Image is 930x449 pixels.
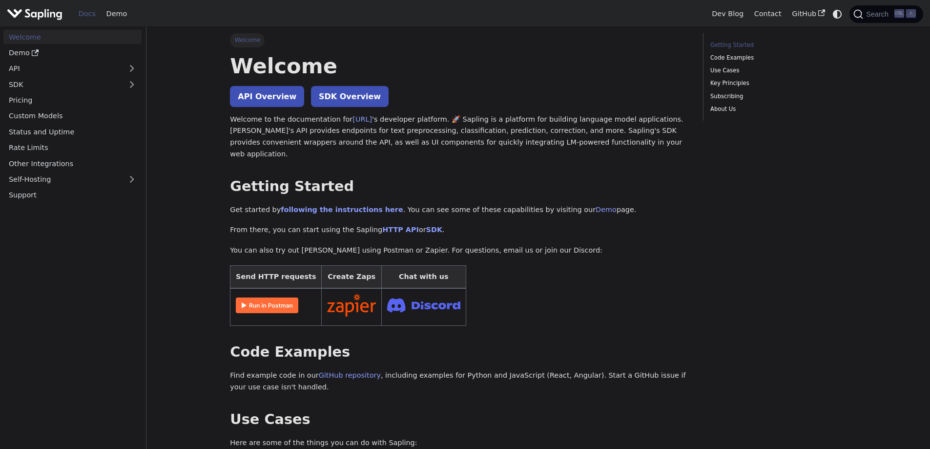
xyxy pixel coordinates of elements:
[710,53,843,63] a: Code Examples
[230,370,689,393] p: Find example code in our , including examples for Python and JavaScript (React, Angular). Start a...
[3,77,122,91] a: SDK
[230,411,689,428] h2: Use Cases
[710,41,843,50] a: Getting Started
[352,115,372,123] a: [URL]
[710,79,843,88] a: Key Principles
[3,172,142,187] a: Self-Hosting
[230,33,265,47] span: Welcome
[281,206,403,214] a: following the instructions here
[596,206,617,214] a: Demo
[830,7,845,21] button: Switch between dark and light mode (currently system mode)
[749,6,787,21] a: Contact
[786,6,830,21] a: GitHub
[3,93,142,107] a: Pricing
[230,86,304,107] a: API Overview
[382,226,419,234] a: HTTP API
[230,114,689,160] p: Welcome to the documentation for 's developer platform. 🚀 Sapling is a platform for building lang...
[3,156,142,171] a: Other Integrations
[3,62,122,76] a: API
[381,265,466,288] th: Chat with us
[122,77,142,91] button: Expand sidebar category 'SDK'
[319,371,381,379] a: GitHub repository
[3,125,142,139] a: Status and Uptime
[906,9,916,18] kbd: K
[387,295,460,315] img: Join Discord
[230,343,689,361] h2: Code Examples
[230,265,322,288] th: Send HTTP requests
[7,7,62,21] img: Sapling.ai
[101,6,132,21] a: Demo
[849,5,923,23] button: Search (Ctrl+K)
[327,294,376,317] img: Connect in Zapier
[122,62,142,76] button: Expand sidebar category 'API'
[230,437,689,449] p: Here are some of the things you can do with Sapling:
[710,66,843,75] a: Use Cases
[710,105,843,114] a: About Us
[230,53,689,79] h1: Welcome
[311,86,389,107] a: SDK Overview
[3,46,142,60] a: Demo
[230,178,689,195] h2: Getting Started
[863,10,894,18] span: Search
[3,188,142,202] a: Support
[230,204,689,216] p: Get started by . You can see some of these capabilities by visiting our page.
[710,92,843,101] a: Subscribing
[706,6,748,21] a: Dev Blog
[322,265,382,288] th: Create Zaps
[230,245,689,257] p: You can also try out [PERSON_NAME] using Postman or Zapier. For questions, email us or join our D...
[426,226,442,234] a: SDK
[3,141,142,155] a: Rate Limits
[230,224,689,236] p: From there, you can start using the Sapling or .
[3,109,142,123] a: Custom Models
[7,7,66,21] a: Sapling.ai
[3,30,142,44] a: Welcome
[73,6,101,21] a: Docs
[230,33,689,47] nav: Breadcrumbs
[236,298,298,313] img: Run in Postman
